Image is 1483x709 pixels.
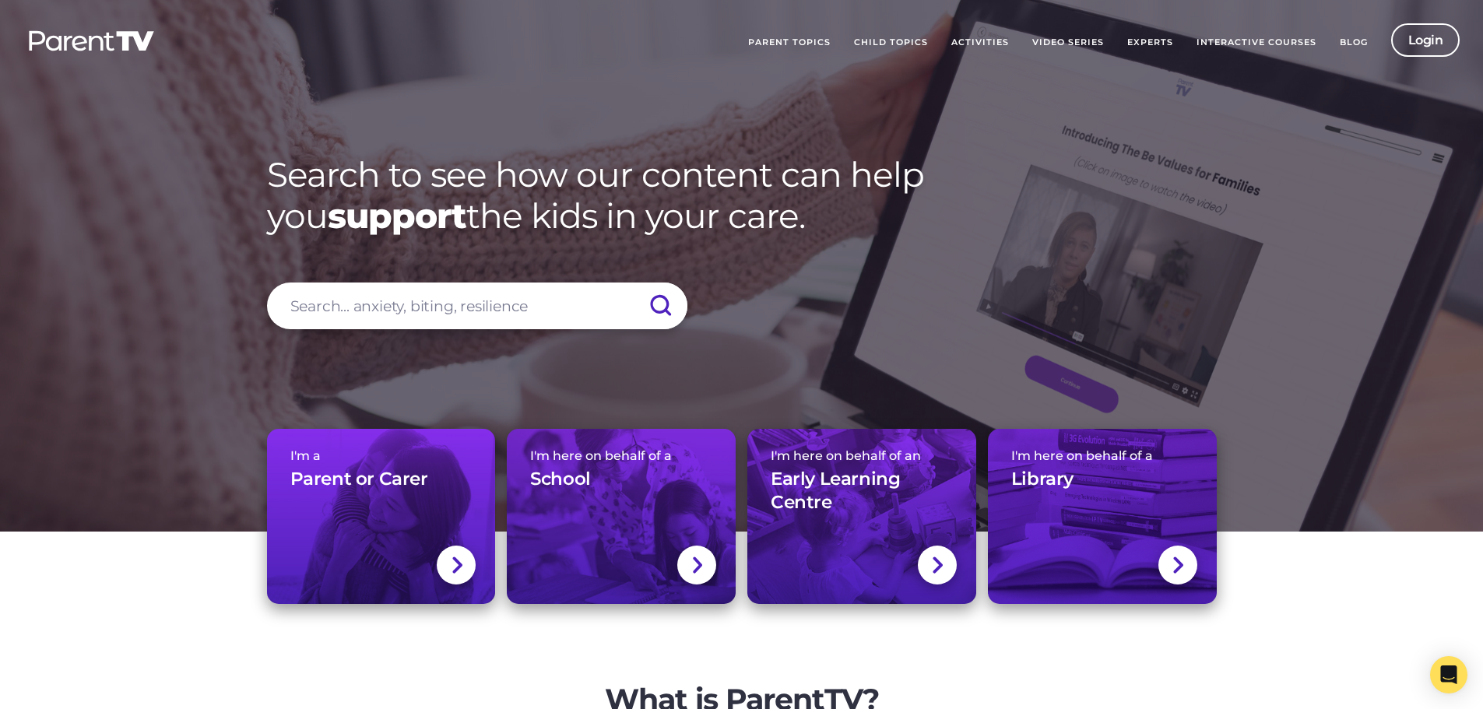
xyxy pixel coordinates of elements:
img: svg+xml;base64,PHN2ZyBlbmFibGUtYmFja2dyb3VuZD0ibmV3IDAgMCAxNC44IDI1LjciIHZpZXdCb3g9IjAgMCAxNC44ID... [451,555,462,575]
a: I'm here on behalf of aLibrary [988,429,1217,604]
h3: Parent or Carer [290,468,428,491]
h3: School [530,468,591,491]
span: I'm here on behalf of a [530,448,712,463]
a: Experts [1116,23,1185,62]
h3: Early Learning Centre [771,468,953,514]
a: Activities [940,23,1021,62]
span: I'm here on behalf of an [771,448,953,463]
a: Blog [1328,23,1379,62]
span: I'm a [290,448,473,463]
img: svg+xml;base64,PHN2ZyBlbmFibGUtYmFja2dyb3VuZD0ibmV3IDAgMCAxNC44IDI1LjciIHZpZXdCb3g9IjAgMCAxNC44ID... [1172,555,1183,575]
h3: Library [1011,468,1074,491]
input: Submit [633,283,687,329]
input: Search... anxiety, biting, resilience [267,283,687,329]
a: I'm here on behalf of aSchool [507,429,736,604]
a: Child Topics [842,23,940,62]
img: svg+xml;base64,PHN2ZyBlbmFibGUtYmFja2dyb3VuZD0ibmV3IDAgMCAxNC44IDI1LjciIHZpZXdCb3g9IjAgMCAxNC44ID... [691,555,703,575]
a: I'm aParent or Carer [267,429,496,604]
a: Video Series [1021,23,1116,62]
span: I'm here on behalf of a [1011,448,1193,463]
a: I'm here on behalf of anEarly Learning Centre [747,429,976,604]
div: Open Intercom Messenger [1430,656,1467,693]
img: svg+xml;base64,PHN2ZyBlbmFibGUtYmFja2dyb3VuZD0ibmV3IDAgMCAxNC44IDI1LjciIHZpZXdCb3g9IjAgMCAxNC44ID... [931,555,943,575]
h1: Search to see how our content can help you the kids in your care. [267,154,1217,237]
strong: support [328,195,466,237]
a: Interactive Courses [1185,23,1328,62]
img: parenttv-logo-white.4c85aaf.svg [27,30,156,52]
a: Login [1391,23,1460,57]
a: Parent Topics [736,23,842,62]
